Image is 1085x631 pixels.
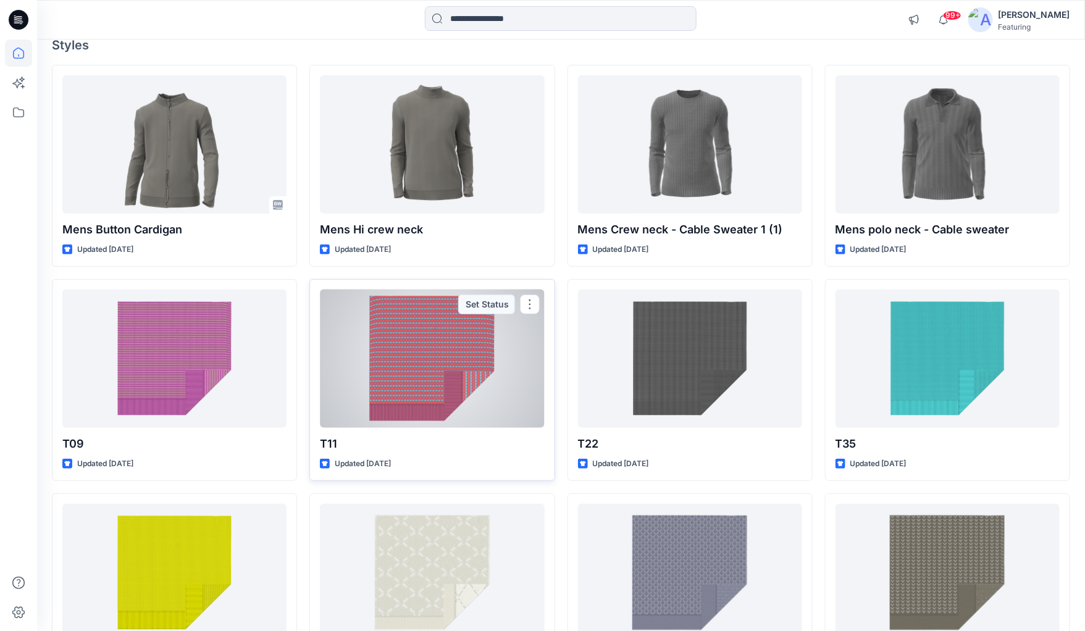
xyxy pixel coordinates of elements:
[836,75,1060,214] a: Mens polo neck - Cable sweater
[836,435,1060,453] p: T35
[578,290,802,428] a: T22
[62,290,287,428] a: T09
[578,75,802,214] a: Mens Crew neck - Cable Sweater 1 (1)
[578,221,802,238] p: Mens Crew neck - Cable Sweater 1 (1)
[62,75,287,214] a: Mens Button Cardigan
[578,435,802,453] p: T22
[998,7,1070,22] div: [PERSON_NAME]
[320,221,544,238] p: Mens Hi crew neck
[593,458,649,470] p: Updated [DATE]
[943,10,961,20] span: 99+
[593,243,649,256] p: Updated [DATE]
[998,22,1070,31] div: Featuring
[850,458,907,470] p: Updated [DATE]
[62,221,287,238] p: Mens Button Cardigan
[62,435,287,453] p: T09
[320,75,544,214] a: Mens Hi crew neck
[335,458,391,470] p: Updated [DATE]
[77,243,133,256] p: Updated [DATE]
[968,7,993,32] img: avatar
[836,221,1060,238] p: Mens polo neck - Cable sweater
[320,290,544,428] a: T11
[320,435,544,453] p: T11
[52,38,1070,52] h4: Styles
[850,243,907,256] p: Updated [DATE]
[77,458,133,470] p: Updated [DATE]
[335,243,391,256] p: Updated [DATE]
[836,290,1060,428] a: T35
